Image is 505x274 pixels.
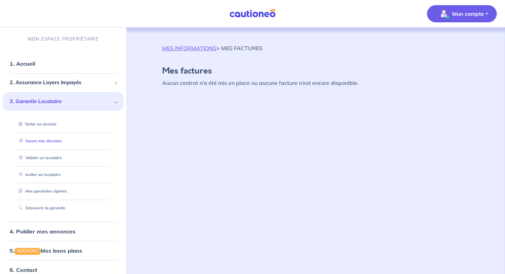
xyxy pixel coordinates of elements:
div: Valider un locataire [11,152,115,164]
img: Cautioneo [227,9,278,18]
p: MON ESPACE PROPRIÉTAIRE [28,36,99,42]
h4: Mes factures [162,66,470,76]
a: 6. Contact [10,266,37,273]
a: 5.NOUVEAUMes bons plans [10,247,82,254]
div: Mes garanties signées [11,186,115,197]
div: 5.NOUVEAUMes bons plans [3,244,124,257]
span: 3. Garantie Locataire [10,98,112,106]
a: Découvrir la garantie [16,206,65,210]
a: 4. Publier mes annonces [10,228,75,235]
a: Mes garanties signées [16,189,67,194]
a: Tester un dossier [16,122,57,127]
a: 1. Accueil [10,60,35,67]
a: MES INFORMATIONS [162,45,216,52]
div: Découvrir la garantie [11,202,115,214]
img: illu_account_valid_menu.svg [438,8,449,19]
span: 2. Assurance Loyers Impayés [10,79,112,87]
button: illu_account_valid_menu.svgMon compte [427,5,497,22]
div: 2. Assurance Loyers Impayés [3,76,124,89]
a: Suivre mes dossiers [16,139,62,143]
div: Tester un dossier [11,119,115,130]
div: 1. Accueil [3,57,124,70]
p: > MES FACTURES [162,44,262,52]
div: 4. Publier mes annonces [3,224,124,238]
p: Aucun contrat n’a été mis en place ou aucune facture n’est encore disponible. [162,79,470,87]
a: Valider un locataire [16,155,62,160]
p: Mon compte [452,10,484,18]
div: Suivre mes dossiers [11,135,115,147]
div: Inviter un locataire [11,169,115,180]
div: 3. Garantie Locataire [3,92,124,111]
a: Inviter un locataire [16,172,60,177]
